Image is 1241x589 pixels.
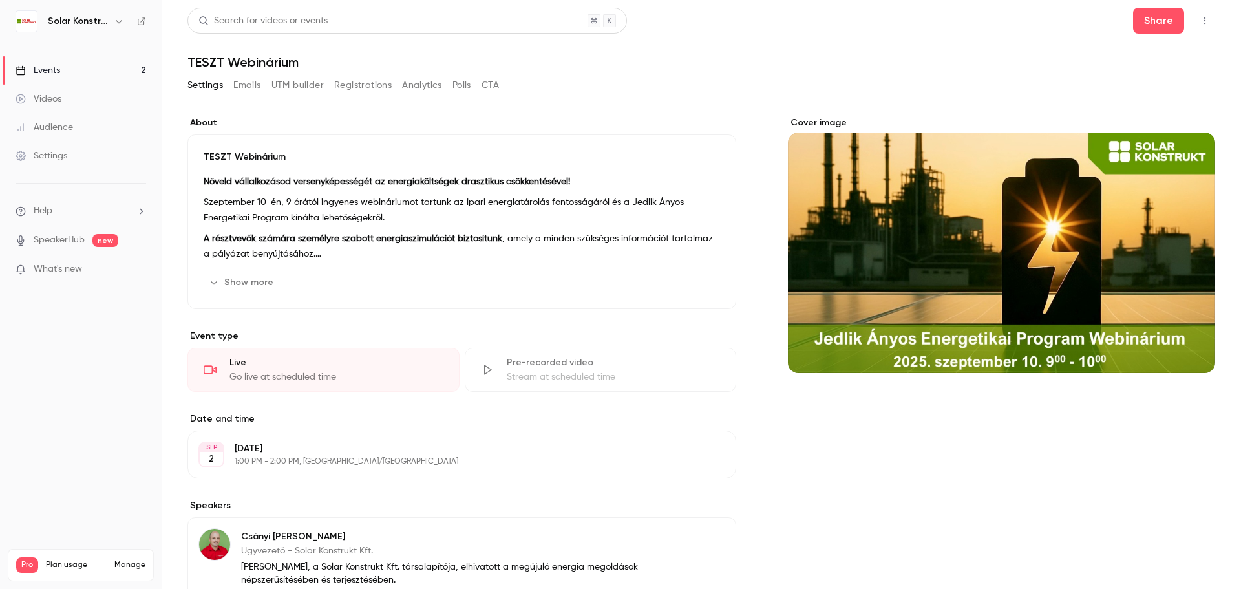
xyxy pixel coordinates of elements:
div: Search for videos or events [198,14,328,28]
span: Pro [16,557,38,573]
label: Date and time [187,412,736,425]
button: Show more [204,272,281,293]
div: LiveGo live at scheduled time [187,348,460,392]
label: About [187,116,736,129]
span: Plan usage [46,560,107,570]
div: Audience [16,121,73,134]
a: Manage [114,560,145,570]
div: Settings [16,149,67,162]
img: Solar Konstrukt Kft. [16,11,37,32]
img: Csányi Gábor [199,529,230,560]
button: Emails [233,75,260,96]
div: Videos [16,92,61,105]
p: , amely a minden szükséges információt tartalmaz a pályázat benyújtásához. [204,231,720,262]
p: TESZT Webinárium [204,151,720,164]
button: Registrations [334,75,392,96]
label: Speakers [187,499,736,512]
h6: Solar Konstrukt Kft. [48,15,109,28]
p: [DATE] [235,442,668,455]
div: Pre-recorded videoStream at scheduled time [465,348,737,392]
button: Polls [452,75,471,96]
div: Stream at scheduled time [507,370,721,383]
p: Csányi [PERSON_NAME] [241,530,652,543]
p: 1:00 PM - 2:00 PM, [GEOGRAPHIC_DATA]/[GEOGRAPHIC_DATA] [235,456,668,467]
button: UTM builder [271,75,324,96]
strong: Növeld vállalkozásod versenyképességét az energiaköltségek drasztikus csökkentésével! [204,177,570,186]
label: Cover image [788,116,1215,129]
li: help-dropdown-opener [16,204,146,218]
p: Szeptember 10-én, 9 órától ingyenes webináriumot tartunk az ipari energiatárolás fontosságáról és... [204,195,720,226]
button: Share [1133,8,1184,34]
div: Live [229,356,443,369]
a: SpeakerHub [34,233,85,247]
p: Event type [187,330,736,343]
div: Events [16,64,60,77]
section: Cover image [788,116,1215,373]
span: new [92,234,118,247]
div: SEP [200,443,223,452]
p: 2 [209,453,214,466]
p: Ügyvezető - Solar Konstrukt Kft. [241,544,652,557]
div: Go live at scheduled time [229,370,443,383]
div: Pre-recorded video [507,356,721,369]
button: Analytics [402,75,442,96]
p: [PERSON_NAME], a Solar Konstrukt Kft. társalapítója, elhivatott a megújuló energia megoldások nép... [241,561,652,586]
span: What's new [34,262,82,276]
h1: TESZT Webinárium [187,54,1215,70]
button: CTA [482,75,499,96]
span: Help [34,204,52,218]
strong: A résztvevők számára személyre szabott energiaszimulációt biztosítunk [204,234,502,243]
button: Settings [187,75,223,96]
